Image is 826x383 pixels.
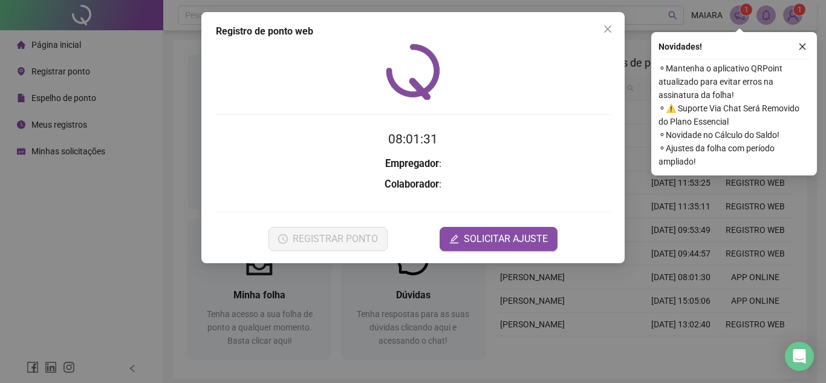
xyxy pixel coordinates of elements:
span: SOLICITAR AJUSTE [464,232,548,246]
strong: Colaborador [385,178,439,190]
span: close [798,42,807,51]
span: ⚬ ⚠️ Suporte Via Chat Será Removido do Plano Essencial [659,102,810,128]
h3: : [216,156,610,172]
button: REGISTRAR PONTO [268,227,388,251]
button: Close [598,19,617,39]
time: 08:01:31 [388,132,438,146]
span: ⚬ Ajustes da folha com período ampliado! [659,142,810,168]
div: Open Intercom Messenger [785,342,814,371]
div: Registro de ponto web [216,24,610,39]
span: edit [449,234,459,244]
span: close [603,24,613,34]
button: editSOLICITAR AJUSTE [440,227,558,251]
h3: : [216,177,610,192]
span: Novidades ! [659,40,702,53]
img: QRPoint [386,44,440,100]
span: ⚬ Novidade no Cálculo do Saldo! [659,128,810,142]
span: ⚬ Mantenha o aplicativo QRPoint atualizado para evitar erros na assinatura da folha! [659,62,810,102]
strong: Empregador [385,158,439,169]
